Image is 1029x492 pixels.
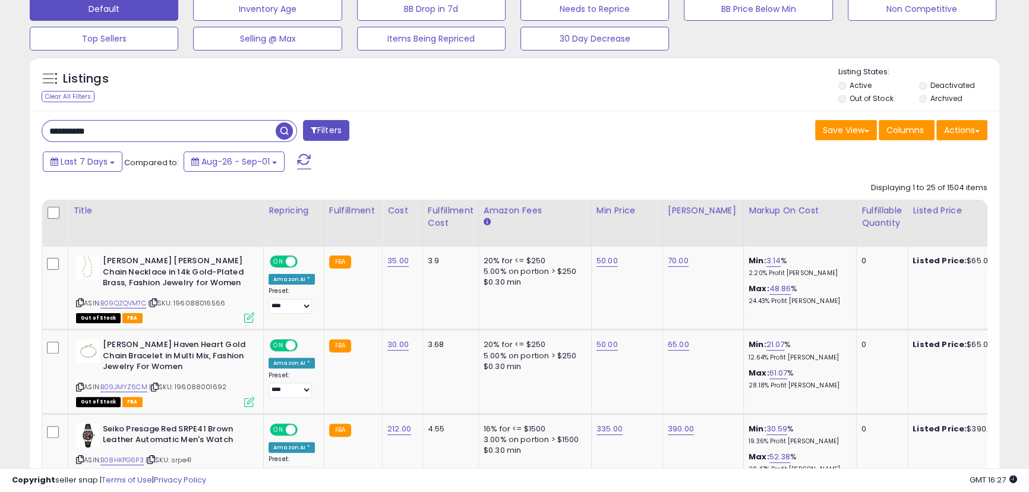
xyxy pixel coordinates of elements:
label: Active [850,80,872,90]
b: Max: [749,283,769,294]
div: 3.9 [428,256,469,266]
div: 5.00% on portion > $250 [484,351,582,361]
span: ON [271,340,286,351]
div: ASIN: [76,256,254,321]
div: Preset: [269,455,315,482]
a: B08HKPG6P3 [100,455,144,465]
div: 3.68 [428,339,469,350]
button: Top Sellers [30,27,178,51]
span: ON [271,257,286,267]
span: OFF [296,257,315,267]
span: Last 7 Days [61,156,108,168]
a: 61.07 [769,367,788,379]
div: 20% for <= $250 [484,339,582,350]
button: Filters [303,120,349,141]
span: FBA [122,313,143,323]
div: seller snap | | [12,475,206,486]
div: Clear All Filters [42,91,94,102]
a: 50.00 [596,339,618,351]
b: [PERSON_NAME] [PERSON_NAME] Chain Necklace in 14k Gold-Plated Brass, Fashion Jewelry for Women [103,256,247,292]
div: $65.00 [913,339,1011,350]
b: Max: [749,367,769,379]
button: 30 Day Decrease [520,27,669,51]
b: Seiko Presage Red SRPE41 Brown Leather Automatic Men's Watch [103,424,247,449]
span: All listings that are currently out of stock and unavailable for purchase on Amazon [76,313,121,323]
div: 16% for <= $1500 [484,424,582,434]
div: Fulfillment Cost [428,204,474,229]
span: 2025-09-9 16:27 GMT [970,474,1017,485]
div: Amazon AI * [269,358,315,368]
div: Cost [387,204,418,217]
button: Selling @ Max [193,27,342,51]
div: Min Price [596,204,658,217]
button: Actions [936,120,987,140]
span: Aug-26 - Sep-01 [201,156,270,168]
b: Min: [749,339,766,350]
small: Amazon Fees. [484,217,491,228]
div: Repricing [269,204,319,217]
button: Items Being Repriced [357,27,506,51]
div: $65.00 [913,256,1011,266]
div: % [749,368,847,390]
button: Columns [879,120,935,140]
div: Amazon AI * [269,442,315,453]
img: 31OiU+j5NqL._SL40_.jpg [76,256,100,279]
a: 35.00 [387,255,409,267]
div: % [749,424,847,446]
label: Archived [930,93,962,103]
a: 48.86 [769,283,791,295]
small: FBA [329,339,351,352]
button: Aug-26 - Sep-01 [184,152,285,172]
div: % [749,339,847,361]
a: Privacy Policy [154,474,206,485]
img: 41wmOxM15NL._SL40_.jpg [76,424,100,447]
a: B09JMYZ6CM [100,382,147,392]
button: Save View [815,120,877,140]
div: 5.00% on portion > $250 [484,266,582,277]
div: Listed Price [913,204,1015,217]
div: $0.30 min [484,361,582,372]
div: 4.55 [428,424,469,434]
small: FBA [329,424,351,437]
a: 70.00 [668,255,689,267]
b: [PERSON_NAME] Haven Heart Gold Chain Bracelet in Multi Mix, Fashion Jewelry For Women [103,339,247,376]
span: OFF [296,340,315,351]
div: 20% for <= $250 [484,256,582,266]
div: Amazon Fees [484,204,586,217]
span: | SKU: srpe41 [146,455,191,465]
b: Listed Price: [913,423,967,434]
b: Min: [749,423,766,434]
div: % [749,452,847,474]
p: 19.36% Profit [PERSON_NAME] [749,437,847,446]
span: Columns [886,124,924,136]
a: 50.00 [596,255,618,267]
div: Markup on Cost [749,204,851,217]
label: Deactivated [930,80,975,90]
a: Terms of Use [102,474,152,485]
div: Preset: [269,371,315,398]
a: B09QZQVMTC [100,298,146,308]
p: 28.18% Profit [PERSON_NAME] [749,381,847,390]
a: 212.00 [387,423,411,435]
p: 12.64% Profit [PERSON_NAME] [749,354,847,362]
span: Compared to: [124,157,179,168]
div: $0.30 min [484,277,582,288]
a: 65.00 [668,339,689,351]
div: 3.00% on portion > $1500 [484,434,582,445]
div: % [749,256,847,277]
div: 0 [861,339,898,350]
div: 0 [861,424,898,434]
a: 21.07 [766,339,785,351]
a: 390.00 [668,423,694,435]
a: 52.38 [769,451,791,463]
span: | SKU: 196088001692 [149,382,226,392]
p: Listing States: [838,67,999,78]
a: 335.00 [596,423,623,435]
div: ASIN: [76,339,254,405]
p: 2.20% Profit [PERSON_NAME] [749,269,847,277]
div: Fulfillment [329,204,377,217]
span: ON [271,424,286,434]
p: 24.43% Profit [PERSON_NAME] [749,297,847,305]
b: Listed Price: [913,339,967,350]
div: $390.00 [913,424,1011,434]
